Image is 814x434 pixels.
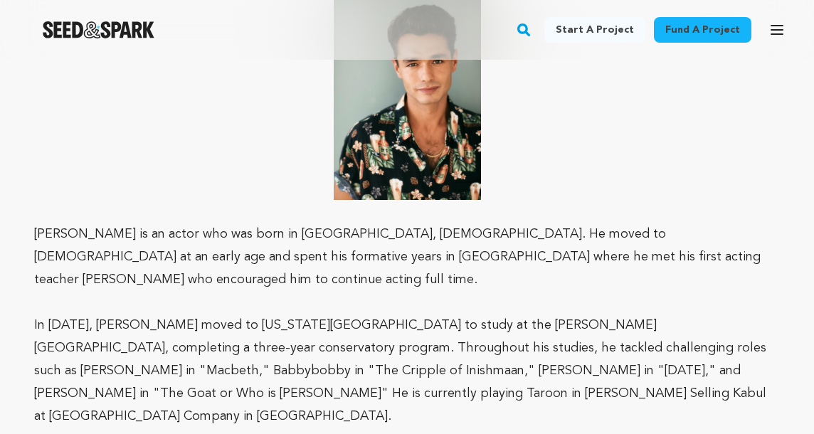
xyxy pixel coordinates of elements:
a: Fund a project [654,17,751,43]
a: Start a project [544,17,645,43]
p: In [DATE], [PERSON_NAME] moved to [US_STATE][GEOGRAPHIC_DATA] to study at the [PERSON_NAME][GEOGR... [34,314,780,428]
a: Seed&Spark Homepage [43,21,154,38]
img: Seed&Spark Logo Dark Mode [43,21,154,38]
p: [PERSON_NAME] is an actor who was born in [GEOGRAPHIC_DATA], [DEMOGRAPHIC_DATA]. He moved to [DEM... [34,223,780,291]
